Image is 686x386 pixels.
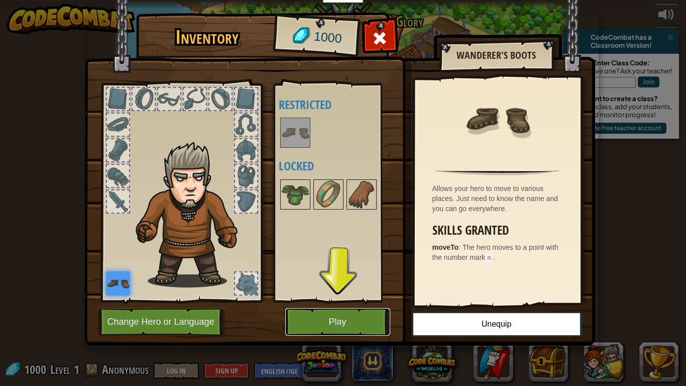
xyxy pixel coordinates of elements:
[106,271,130,296] img: portrait.png
[281,119,309,147] img: portrait.png
[131,141,254,287] img: hair_m2.png
[281,180,309,209] img: portrait.png
[285,308,390,336] button: Play
[432,243,559,261] span: The hero moves to a point with the number mark .
[432,183,567,214] div: Allows your hero to move to various places. Just need to know the name and you can go everywhere.
[459,243,463,251] span: :
[432,224,567,237] h3: Skills Granted
[432,243,459,251] strong: moveTo
[98,308,226,336] button: Change Hero or Language
[465,86,530,152] img: portrait.png
[279,98,397,111] h4: Restricted
[279,159,397,172] h4: Locked
[449,50,543,61] h2: Wanderer's Boots
[435,169,559,175] img: hr.png
[348,180,376,209] img: portrait.png
[485,254,493,263] code: n
[314,180,342,209] img: portrait.png
[313,28,342,48] span: 1000
[143,27,271,48] h1: Inventory
[412,312,582,337] button: Unequip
